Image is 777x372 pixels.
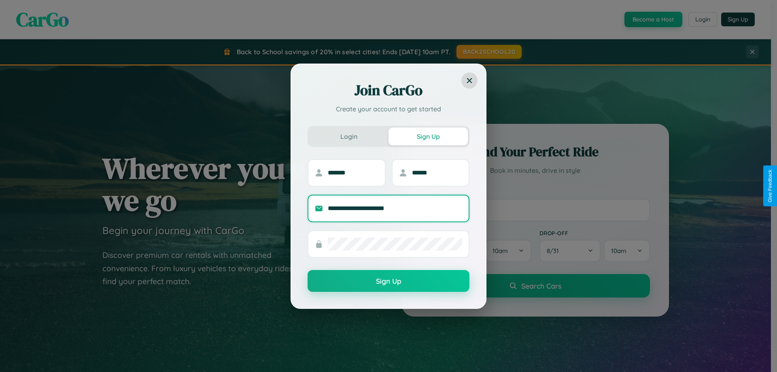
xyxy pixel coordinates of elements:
button: Sign Up [388,128,468,145]
p: Create your account to get started [308,104,469,114]
h2: Join CarGo [308,81,469,100]
button: Login [309,128,388,145]
div: Give Feedback [767,170,773,202]
button: Sign Up [308,270,469,292]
